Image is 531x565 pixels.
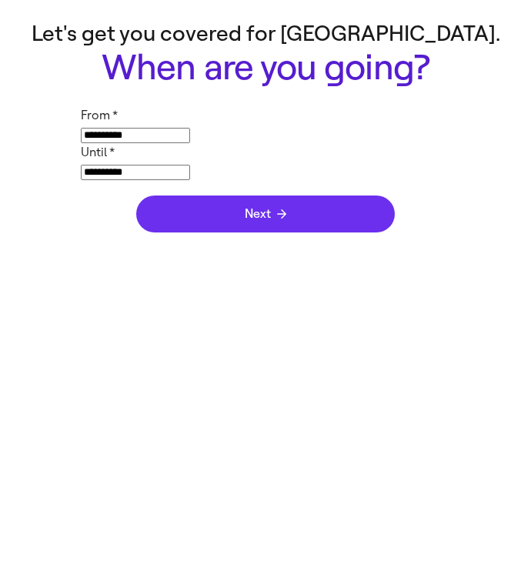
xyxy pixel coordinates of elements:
[12,18,519,48] p: Let's get you covered for [GEOGRAPHIC_DATA].
[81,108,118,122] label: From
[12,48,519,88] h1: When are you going?
[81,145,115,159] label: Until
[136,196,395,232] button: Next
[245,208,286,220] span: Next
